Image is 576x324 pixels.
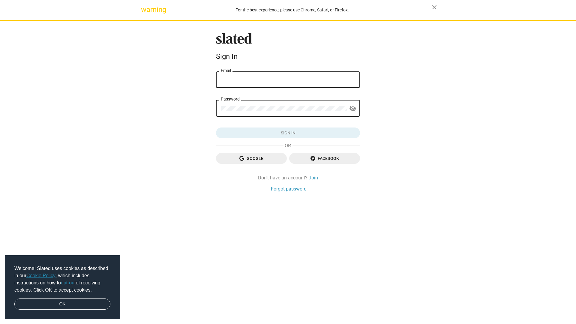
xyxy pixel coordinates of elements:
div: Don't have an account? [216,175,360,181]
a: dismiss cookie message [14,298,110,310]
a: opt-out [61,280,76,285]
mat-icon: visibility_off [349,104,356,113]
span: Welcome! Slated uses cookies as described in our , which includes instructions on how to of recei... [14,265,110,294]
mat-icon: close [431,4,438,11]
button: Google [216,153,287,164]
button: Facebook [289,153,360,164]
mat-icon: warning [141,6,148,13]
sl-branding: Sign In [216,33,360,63]
a: Cookie Policy [26,273,55,278]
div: Sign In [216,52,360,61]
a: Forgot password [271,186,307,192]
span: Google [221,153,282,164]
div: cookieconsent [5,255,120,319]
button: Show password [347,103,359,115]
div: For the best experience, please use Chrome, Safari, or Firefox. [152,6,432,14]
span: Facebook [294,153,355,164]
a: Join [309,175,318,181]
